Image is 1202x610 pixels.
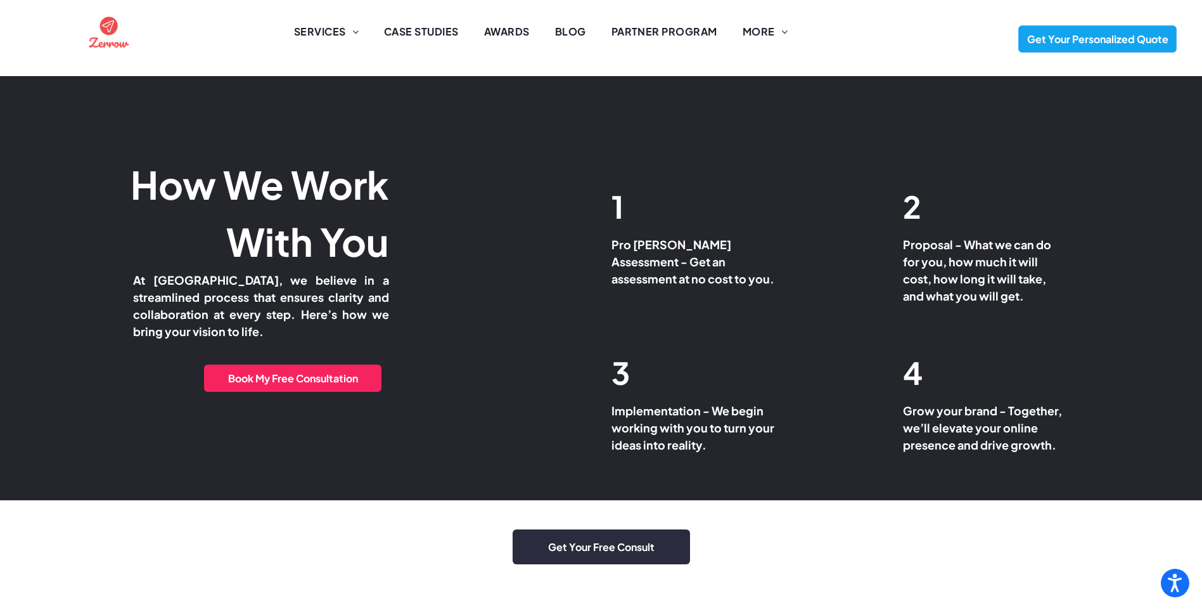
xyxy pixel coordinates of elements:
span: How We Work [131,160,389,208]
strong: Pro [PERSON_NAME] Assessment - Get an assessment at no cost to you. [611,237,774,286]
span: Book My Free Consultation [228,372,358,385]
strong: Proposal - What we can do for you, how much it will cost, how long it will take, and what you wil... [903,237,1051,303]
a: Book My Free Consultation [204,365,381,392]
a: SERVICES [281,24,371,39]
strong: Grow your brand - Together, we’ll elevate your online presence and drive growth. [903,403,1062,452]
strong: Implementation - We begin working with you to turn your ideas into reality. [611,403,774,452]
strong: 2 [903,187,921,226]
a: Get Your Personalized Quote [1018,25,1177,53]
span: With You [226,217,389,265]
strong: At [GEOGRAPHIC_DATA], we believe in a streamlined process that ensures clarity and collaboration ... [133,273,389,339]
a: MORE [730,24,800,39]
span: Get Your Free Consult [544,534,659,560]
span: Get Your Personalized Quote [1023,26,1173,52]
img: the logo for zernow is a red circle with an airplane in it ., SEO agency, website designer for no... [87,10,132,55]
strong: 3 [611,353,630,392]
strong: 1 [611,187,623,226]
a: Get Your Free Consult [513,529,690,564]
a: PARTNER PROGRAM [599,24,730,39]
a: AWARDS [471,24,542,39]
strong: 4 [903,353,923,392]
a: Web Design | Grow Your Brand with Professional Website Design [87,11,132,25]
a: BLOG [542,24,599,39]
a: CASE STUDIES [371,24,471,39]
